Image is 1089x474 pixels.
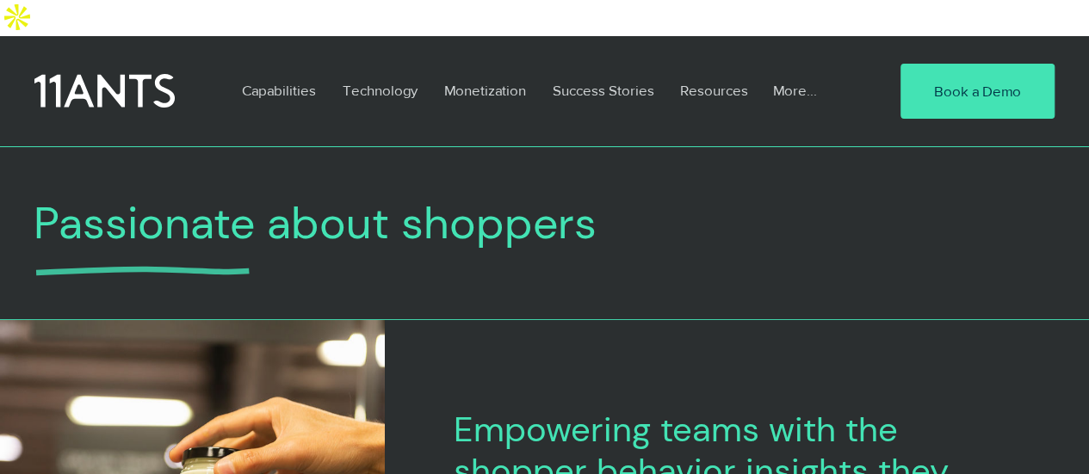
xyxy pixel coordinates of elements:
[34,194,597,252] span: Passionate about shoppers
[329,71,430,110] a: Technology
[228,71,329,110] a: Capabilities
[900,64,1055,119] a: Book a Demo
[435,71,534,110] p: Monetization
[671,71,756,110] p: Resources
[430,71,539,110] a: Monetization
[666,71,759,110] a: Resources
[934,81,1021,102] span: Book a Demo
[539,71,666,110] a: Success Stories
[232,71,324,110] p: Capabilities
[228,71,848,110] nav: Site
[333,71,425,110] p: Technology
[764,71,825,110] p: More...
[543,71,662,110] p: Success Stories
